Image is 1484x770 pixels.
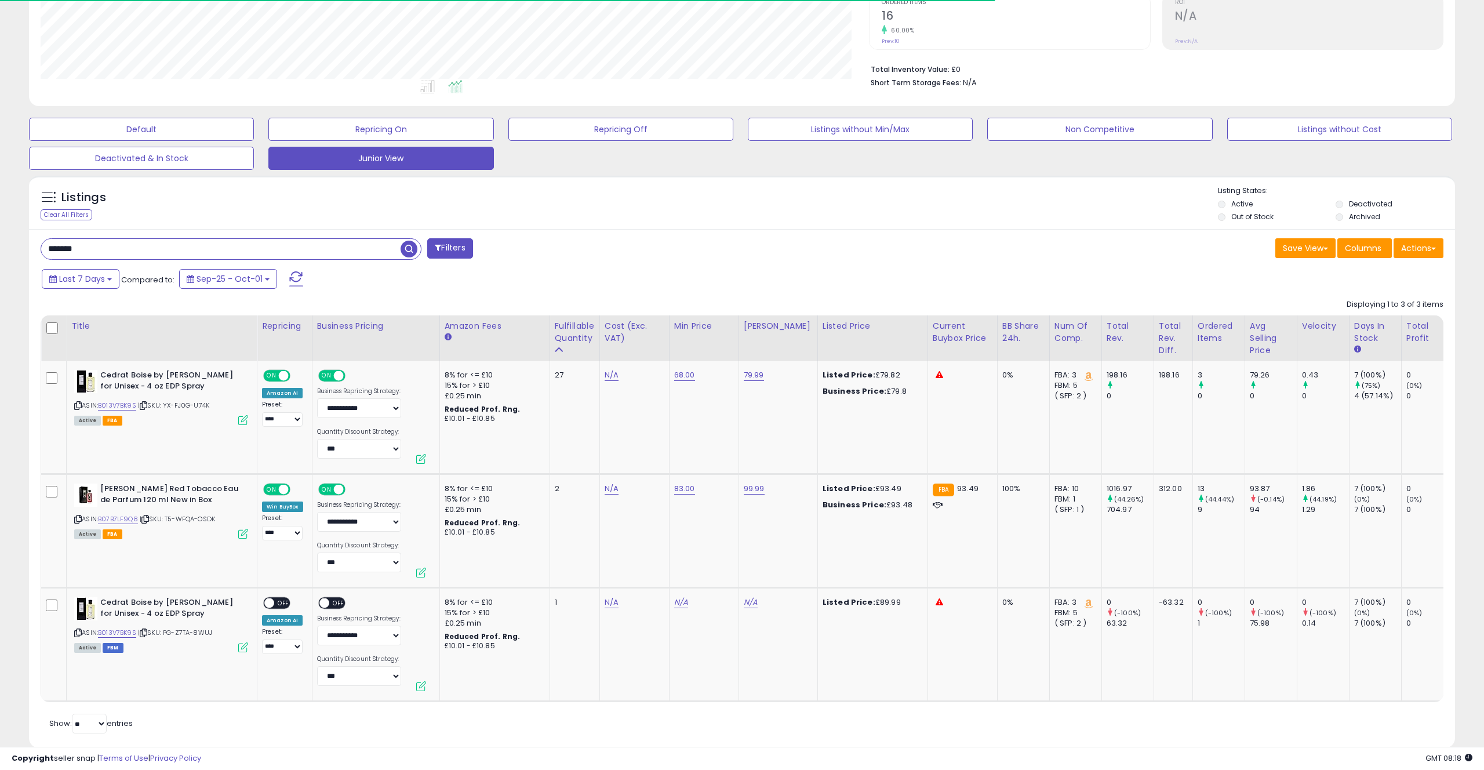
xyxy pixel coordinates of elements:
b: Reduced Prof. Rng. [445,631,521,641]
span: FBA [103,416,122,426]
label: Out of Stock [1231,212,1274,221]
div: 8% for <= £10 [445,597,541,608]
div: £10.01 - £10.85 [445,528,541,537]
div: 8% for <= £10 [445,370,541,380]
div: 704.97 [1107,504,1154,515]
img: 41vBYyWP7dL._SL40_.jpg [74,484,97,507]
div: 0.14 [1302,618,1349,629]
div: Business Pricing [317,320,435,332]
div: FBM: 5 [1054,380,1093,391]
div: 198.16 [1107,370,1154,380]
div: 0 [1250,391,1297,401]
strong: Copyright [12,753,54,764]
span: All listings currently available for purchase on Amazon [74,416,101,426]
small: (0%) [1354,608,1370,618]
small: (-0.14%) [1257,495,1285,504]
span: Columns [1345,242,1381,254]
a: N/A [605,483,619,495]
div: 0 [1107,391,1154,401]
label: Business Repricing Strategy: [317,615,401,623]
div: Displaying 1 to 3 of 3 items [1347,299,1443,310]
span: 93.49 [957,483,979,494]
div: 27 [555,370,591,380]
div: 79.26 [1250,370,1297,380]
div: £79.82 [823,370,919,380]
button: Non Competitive [987,118,1212,141]
small: Amazon Fees. [445,332,452,343]
b: Listed Price: [823,369,875,380]
div: Listed Price [823,320,923,332]
div: 7 (100%) [1354,504,1401,515]
span: OFF [343,371,362,381]
span: OFF [343,485,362,495]
label: Quantity Discount Strategy: [317,655,401,663]
div: Fulfillable Quantity [555,320,595,344]
div: Cost (Exc. VAT) [605,320,664,344]
button: Columns [1337,238,1392,258]
div: 0 [1198,597,1245,608]
div: £89.99 [823,597,919,608]
img: 41v8mvlVngL._SL40_.jpg [74,597,97,620]
b: Cedrat Boise by [PERSON_NAME] for Unisex - 4 oz EDP Spray [100,370,241,394]
a: N/A [605,369,619,381]
div: 312.00 [1159,484,1184,494]
div: £0.25 min [445,504,541,515]
div: 0% [1002,370,1041,380]
div: ( SFP: 1 ) [1054,504,1093,515]
small: Prev: N/A [1175,38,1198,45]
div: 63.32 [1107,618,1154,629]
div: 0 [1250,597,1297,608]
small: (44.26%) [1114,495,1144,504]
span: Show: entries [49,718,133,729]
div: Preset: [262,401,303,427]
small: (0%) [1406,381,1423,390]
div: 7 (100%) [1354,618,1401,629]
b: Reduced Prof. Rng. [445,518,521,528]
small: (44.19%) [1310,495,1337,504]
div: FBM: 5 [1054,608,1093,618]
b: Business Price: [823,386,886,397]
span: FBM [103,643,123,653]
div: FBA: 10 [1054,484,1093,494]
label: Deactivated [1349,199,1392,209]
div: 93.87 [1250,484,1297,494]
div: 94 [1250,504,1297,515]
span: OFF [329,598,348,608]
a: B013V7BK9S [98,401,136,411]
div: 0 [1406,391,1453,401]
div: £0.25 min [445,391,541,401]
button: Default [29,118,254,141]
button: Last 7 Days [42,269,119,289]
div: 15% for > £10 [445,608,541,618]
div: 0 [1198,391,1245,401]
div: 0.43 [1302,370,1349,380]
button: Listings without Min/Max [748,118,973,141]
div: 7 (100%) [1354,597,1401,608]
div: 7 (100%) [1354,370,1401,380]
div: Total Rev. Diff. [1159,320,1188,357]
span: All listings currently available for purchase on Amazon [74,643,101,653]
div: 0 [1406,618,1453,629]
span: | SKU: PG-Z7TA-8WUJ [138,628,212,637]
small: (-100%) [1114,608,1141,618]
span: ON [264,371,279,381]
span: ON [319,485,334,495]
div: 0% [1002,597,1041,608]
b: Listed Price: [823,483,875,494]
span: | SKU: YX-FJ0G-U74K [138,401,209,410]
div: Preset: [262,628,303,654]
span: OFF [289,485,307,495]
div: 0 [1406,484,1453,494]
div: 0 [1302,391,1349,401]
span: FBA [103,529,122,539]
button: Repricing Off [508,118,733,141]
div: Title [71,320,252,332]
p: Listing States: [1218,186,1455,197]
div: ( SFP: 2 ) [1054,618,1093,629]
div: £79.8 [823,386,919,397]
label: Business Repricing Strategy: [317,387,401,395]
a: N/A [744,597,758,608]
h2: N/A [1175,9,1443,25]
div: FBA: 3 [1054,370,1093,380]
div: 8% for <= £10 [445,484,541,494]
